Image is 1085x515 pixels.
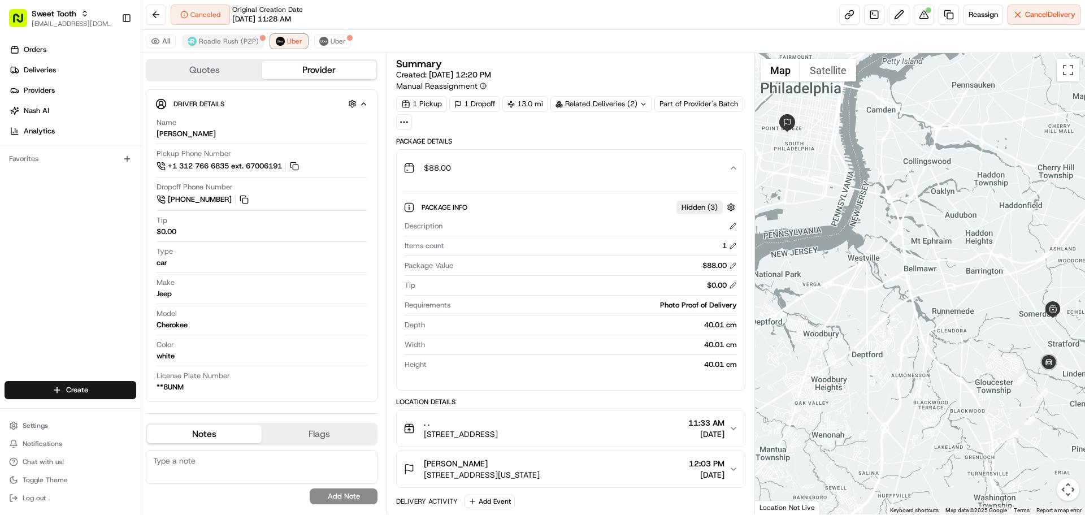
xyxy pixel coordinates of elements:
span: Reassign [969,10,998,20]
p: Welcome 👋 [11,45,206,63]
img: 1736555255976-a54dd68f-1ca7-489b-9aae-adbdc363a1c4 [11,108,32,128]
div: Past conversations [11,147,76,156]
span: Pylon [112,250,137,258]
button: Uber [314,34,351,48]
button: Notifications [5,436,136,452]
a: Providers [5,81,141,99]
button: Canceled [171,5,230,25]
span: [PERSON_NAME] [424,458,488,469]
a: 💻API Documentation [91,218,186,238]
span: Dropoff Phone Number [157,182,233,192]
span: [EMAIL_ADDRESS][DOMAIN_NAME] [32,19,112,28]
img: uber-new-logo.jpeg [319,37,328,46]
span: Requirements [405,300,450,310]
span: Analytics [24,126,55,136]
button: Toggle Theme [5,472,136,488]
span: $88.00 [424,162,451,174]
a: Open this area in Google Maps (opens a new window) [758,500,795,514]
input: Clear [29,73,186,85]
button: Flags [262,425,376,443]
span: Log out [23,494,46,503]
img: 1736555255976-a54dd68f-1ca7-489b-9aae-adbdc363a1c4 [23,176,32,185]
span: Name [157,118,176,128]
img: roadie-logo-v2.jpg [188,37,197,46]
button: Toggle fullscreen view [1057,59,1079,81]
div: 1 Pickup [396,96,447,112]
div: 40.01 cm [431,360,736,370]
button: [PERSON_NAME][STREET_ADDRESS][US_STATE]12:03 PM[DATE] [397,451,744,487]
div: Favorites [5,150,136,168]
span: [DATE] [689,469,724,481]
span: Driver Details [173,99,224,109]
div: Package Details [396,137,745,146]
button: All [146,34,176,48]
button: Hidden (3) [676,200,738,214]
div: We're available if you need us! [51,119,155,128]
span: Items count [405,241,444,251]
div: Start new chat [51,108,185,119]
div: 1 Dropoff [449,96,500,112]
span: Depth [405,320,425,330]
span: [STREET_ADDRESS] [424,429,498,440]
button: Uber [271,34,307,48]
button: Notes [147,425,262,443]
span: Chat with us! [23,457,64,466]
span: • [94,175,98,184]
button: $88.00 [397,150,744,186]
button: Driver Details [155,94,368,113]
span: Manual Reassignment [396,80,478,92]
span: Width [405,340,425,350]
span: 11:33 AM [688,417,724,429]
a: +1 312 766 6835 ext. 67006191 [157,160,301,172]
span: Model [157,309,177,319]
img: Bea Lacdao [11,165,29,183]
div: $88.00 [702,261,737,271]
div: Cherokee [157,320,188,330]
a: Report a map error [1036,507,1082,513]
div: Delivery Activity [396,497,458,506]
a: Analytics [5,122,141,140]
span: [STREET_ADDRESS][US_STATE] [424,469,540,481]
span: Toggle Theme [23,475,68,484]
span: Type [157,246,173,257]
button: Roadie Rush (P2P) [183,34,264,48]
a: [PHONE_NUMBER] [157,193,250,206]
img: uber-new-logo.jpeg [276,37,285,46]
span: Nash AI [24,106,49,116]
button: Create [5,381,136,399]
h3: Summary [396,59,442,69]
a: Orders [5,41,141,59]
button: Add Event [465,495,515,508]
div: Location Not Live [755,500,820,514]
div: 📗 [11,223,20,232]
a: 📗Knowledge Base [7,218,91,238]
span: Package Value [405,261,453,271]
div: Jeep [157,289,172,299]
span: Uber [287,37,302,46]
span: Orders [24,45,46,55]
span: Sweet Tooth [32,8,76,19]
button: Show street map [761,59,800,81]
span: Hidden ( 3 ) [682,202,718,213]
div: $0.00 [707,280,737,291]
div: $0.00 [157,227,176,237]
span: Package Info [422,203,470,212]
span: 12:03 PM [689,458,724,469]
span: +1 312 766 6835 ext. 67006191 [168,161,282,171]
span: Notifications [23,439,62,448]
button: Chat with us! [5,454,136,470]
button: See all [175,145,206,158]
button: . .[STREET_ADDRESS]11:33 AM[DATE] [397,410,744,447]
span: Pickup Phone Number [157,149,231,159]
button: Log out [5,490,136,506]
div: 💻 [96,223,105,232]
div: 3 [1024,413,1036,425]
button: Reassign [964,5,1003,25]
div: 40.01 cm [429,340,736,350]
div: 4 [1035,388,1048,400]
span: Deliveries [24,65,56,75]
button: Provider [262,61,376,79]
a: Powered byPylon [80,249,137,258]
